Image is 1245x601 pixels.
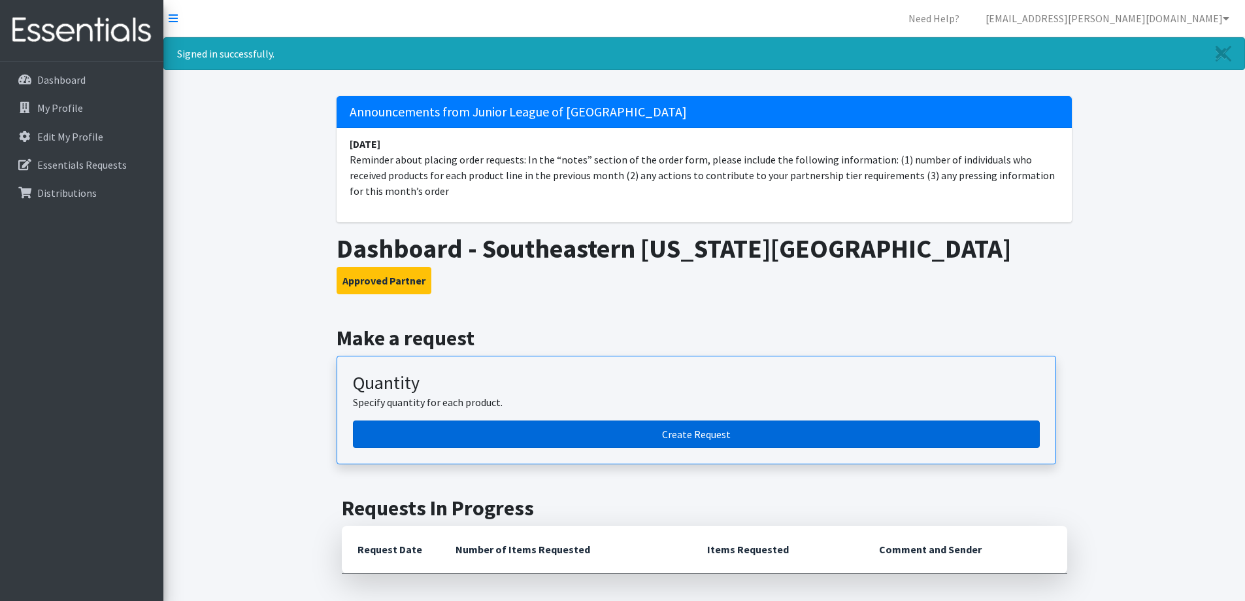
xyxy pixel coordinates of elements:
[1203,38,1244,69] a: Close
[337,96,1072,128] h5: Announcements from Junior League of [GEOGRAPHIC_DATA]
[5,67,158,93] a: Dashboard
[440,526,692,574] th: Number of Items Requested
[337,233,1072,264] h1: Dashboard - Southeastern [US_STATE][GEOGRAPHIC_DATA]
[37,130,103,143] p: Edit My Profile
[353,394,1040,410] p: Specify quantity for each product.
[37,73,86,86] p: Dashboard
[163,37,1245,70] div: Signed in successfully.
[5,95,158,121] a: My Profile
[337,128,1072,207] li: Reminder about placing order requests: In the “notes” section of the order form, please include t...
[342,496,1067,521] h2: Requests In Progress
[350,137,380,150] strong: [DATE]
[37,186,97,199] p: Distributions
[898,5,970,31] a: Need Help?
[5,180,158,206] a: Distributions
[353,372,1040,394] h3: Quantity
[5,9,158,52] img: HumanEssentials
[863,526,1067,574] th: Comment and Sender
[337,326,1072,351] h2: Make a request
[5,124,158,150] a: Edit My Profile
[337,267,431,294] button: Approved Partner
[37,158,127,171] p: Essentials Requests
[37,101,83,114] p: My Profile
[353,421,1040,448] a: Create a request by quantity
[342,526,440,574] th: Request Date
[691,526,863,574] th: Items Requested
[975,5,1240,31] a: [EMAIL_ADDRESS][PERSON_NAME][DOMAIN_NAME]
[5,152,158,178] a: Essentials Requests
